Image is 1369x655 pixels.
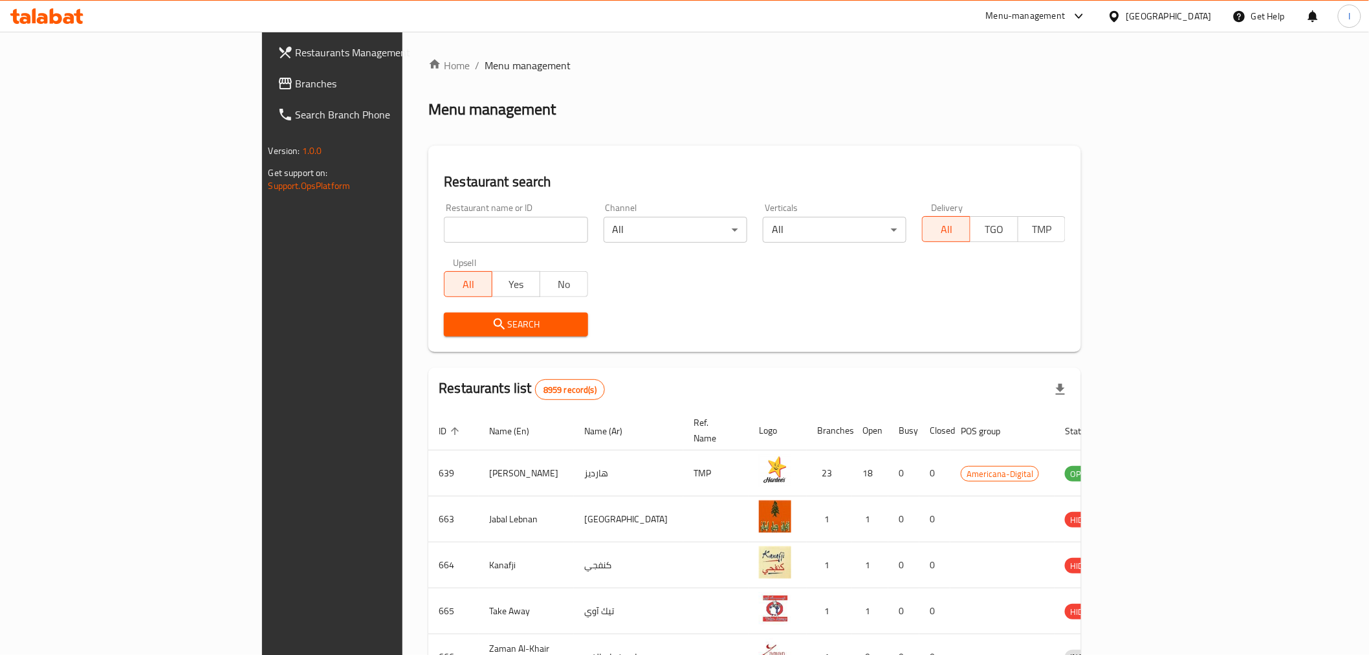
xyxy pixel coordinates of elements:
[479,496,574,542] td: Jabal Lebnan
[267,68,490,99] a: Branches
[574,450,683,496] td: هارديز
[604,217,747,243] div: All
[1045,374,1076,405] div: Export file
[759,500,791,533] img: Jabal Lebnan
[807,450,852,496] td: 23
[919,450,950,496] td: 0
[536,384,604,396] span: 8959 record(s)
[888,496,919,542] td: 0
[453,258,477,267] label: Upsell
[267,37,490,68] a: Restaurants Management
[852,542,888,588] td: 1
[976,220,1013,239] span: TGO
[852,411,888,450] th: Open
[479,588,574,634] td: Take Away
[694,415,733,446] span: Ref. Name
[444,271,492,297] button: All
[444,172,1066,192] h2: Restaurant search
[498,275,535,294] span: Yes
[1024,220,1061,239] span: TMP
[852,588,888,634] td: 1
[807,411,852,450] th: Branches
[807,588,852,634] td: 1
[888,411,919,450] th: Busy
[986,8,1066,24] div: Menu-management
[970,216,1018,242] button: TGO
[759,546,791,579] img: Kanafji
[428,99,556,120] h2: Menu management
[479,542,574,588] td: Kanafji
[1065,467,1097,482] span: OPEN
[888,588,919,634] td: 0
[922,216,970,242] button: All
[450,275,487,294] span: All
[439,379,605,400] h2: Restaurants list
[535,379,605,400] div: Total records count
[759,592,791,625] img: Take Away
[296,107,480,122] span: Search Branch Phone
[574,542,683,588] td: كنفجي
[296,45,480,60] span: Restaurants Management
[852,496,888,542] td: 1
[807,496,852,542] td: 1
[540,271,588,297] button: No
[479,450,574,496] td: [PERSON_NAME]
[683,450,749,496] td: TMP
[919,542,950,588] td: 0
[267,99,490,130] a: Search Branch Phone
[759,454,791,487] img: Hardee's
[919,411,950,450] th: Closed
[852,450,888,496] td: 18
[961,423,1017,439] span: POS group
[928,220,965,239] span: All
[428,58,1081,73] nav: breadcrumb
[749,411,807,450] th: Logo
[888,542,919,588] td: 0
[584,423,639,439] span: Name (Ar)
[1018,216,1066,242] button: TMP
[919,588,950,634] td: 0
[961,467,1038,482] span: Americana-Digital
[302,142,322,159] span: 1.0.0
[888,450,919,496] td: 0
[1126,9,1212,23] div: [GEOGRAPHIC_DATA]
[268,142,300,159] span: Version:
[931,203,963,212] label: Delivery
[1348,9,1350,23] span: I
[268,177,351,194] a: Support.OpsPlatform
[1065,605,1104,619] span: HIDDEN
[439,423,463,439] span: ID
[296,76,480,91] span: Branches
[454,316,577,333] span: Search
[763,217,906,243] div: All
[919,496,950,542] td: 0
[545,275,583,294] span: No
[1065,423,1107,439] span: Status
[489,423,546,439] span: Name (En)
[574,496,683,542] td: [GEOGRAPHIC_DATA]
[268,164,328,181] span: Get support on:
[485,58,571,73] span: Menu management
[444,217,587,243] input: Search for restaurant name or ID..
[1065,559,1104,573] span: HIDDEN
[492,271,540,297] button: Yes
[1065,513,1104,527] span: HIDDEN
[807,542,852,588] td: 1
[574,588,683,634] td: تيك آوي
[444,313,587,337] button: Search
